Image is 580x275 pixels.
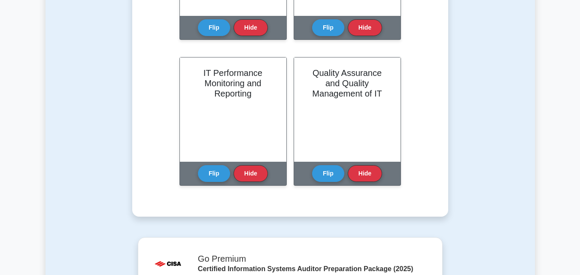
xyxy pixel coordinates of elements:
button: Flip [198,19,230,36]
button: Hide [348,19,382,36]
h2: Quality Assurance and Quality Management of IT [304,68,390,99]
button: Hide [348,165,382,182]
button: Flip [312,165,344,182]
button: Hide [234,19,268,36]
h2: IT Performance Monitoring and Reporting [190,68,276,99]
button: Flip [198,165,230,182]
button: Flip [312,19,344,36]
button: Hide [234,165,268,182]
